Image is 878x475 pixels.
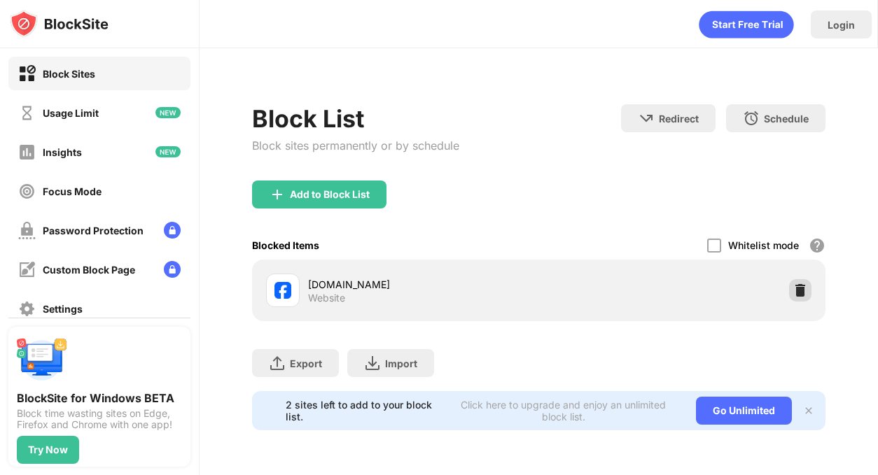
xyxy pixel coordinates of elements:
div: [DOMAIN_NAME] [308,277,538,292]
img: x-button.svg [803,405,814,416]
div: Block time wasting sites on Edge, Firefox and Chrome with one app! [17,408,182,430]
div: Focus Mode [43,185,102,197]
div: Try Now [28,444,68,455]
img: push-desktop.svg [17,335,67,385]
img: lock-menu.svg [164,261,181,278]
div: Block List [252,104,459,133]
div: Block Sites [43,68,95,80]
div: Blocked Items [252,239,319,251]
div: animation [699,10,794,38]
img: logo-blocksite.svg [10,10,109,38]
div: Usage Limit [43,107,99,119]
img: lock-menu.svg [164,222,181,239]
div: Login [828,19,855,31]
div: Block sites permanently or by schedule [252,139,459,153]
img: new-icon.svg [155,107,181,118]
div: Go Unlimited [696,397,792,425]
div: Password Protection [43,225,144,236]
div: Whitelist mode [728,239,799,251]
div: Website [308,292,345,304]
div: BlockSite for Windows BETA [17,391,182,405]
img: time-usage-off.svg [18,104,36,122]
img: insights-off.svg [18,143,36,161]
img: settings-off.svg [18,300,36,318]
img: block-on.svg [18,65,36,83]
img: favicons [274,282,291,299]
img: password-protection-off.svg [18,222,36,239]
img: focus-off.svg [18,183,36,200]
div: Custom Block Page [43,264,135,276]
div: Insights [43,146,82,158]
div: 2 sites left to add to your block list. [286,399,439,423]
img: new-icon.svg [155,146,181,157]
div: Import [385,357,417,369]
div: Settings [43,303,83,315]
div: Export [290,357,322,369]
div: Add to Block List [290,189,370,200]
img: customize-block-page-off.svg [18,261,36,278]
div: Click here to upgrade and enjoy an unlimited block list. [447,399,678,423]
div: Schedule [764,113,809,125]
div: Redirect [659,113,699,125]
